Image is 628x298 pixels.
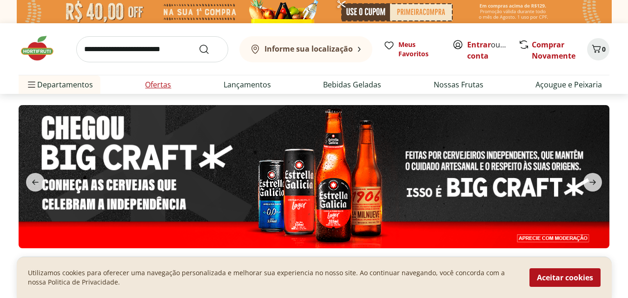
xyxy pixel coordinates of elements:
[26,73,93,96] span: Departamentos
[274,256,282,278] button: Go to page 1 from fs-carousel
[224,79,271,90] a: Lançamentos
[323,79,381,90] a: Bebidas Geladas
[289,256,297,278] button: Go to page 3 from fs-carousel
[76,36,228,62] input: search
[434,79,483,90] a: Nossas Frutas
[383,40,441,59] a: Meus Favoritos
[28,268,518,287] p: Utilizamos cookies para oferecer uma navegação personalizada e melhorar sua experiencia no nosso ...
[311,256,319,278] button: Go to page 6 from fs-carousel
[264,44,353,54] b: Informe sua localização
[529,268,601,287] button: Aceitar cookies
[532,40,575,61] a: Comprar Novamente
[26,73,37,96] button: Menu
[341,256,354,278] button: Current page from fs-carousel
[467,40,491,50] a: Entrar
[282,256,289,278] button: Go to page 2 from fs-carousel
[198,44,221,55] button: Submit Search
[304,256,311,278] button: Go to page 5 from fs-carousel
[326,256,334,278] button: Go to page 8 from fs-carousel
[297,256,304,278] button: Go to page 4 from fs-carousel
[535,79,602,90] a: Açougue e Peixaria
[587,38,609,60] button: Carrinho
[239,36,372,62] button: Informe sua localização
[467,40,518,61] a: Criar conta
[19,105,609,248] img: stella
[398,40,441,59] span: Meus Favoritos
[576,173,609,192] button: next
[319,256,326,278] button: Go to page 7 from fs-carousel
[19,34,65,62] img: Hortifruti
[602,45,606,53] span: 0
[19,173,52,192] button: previous
[145,79,171,90] a: Ofertas
[467,39,509,61] span: ou
[334,256,341,278] button: Go to page 9 from fs-carousel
